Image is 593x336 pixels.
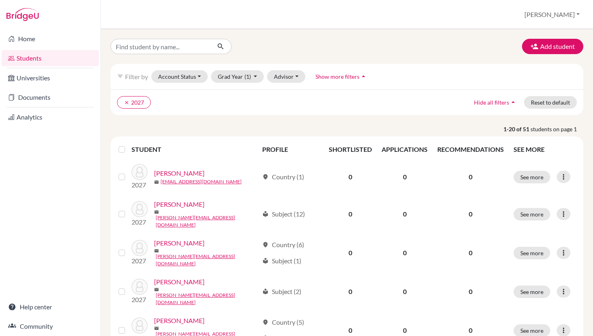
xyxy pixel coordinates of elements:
p: 0 [437,172,504,182]
th: SHORTLISTED [324,140,377,159]
p: 0 [437,287,504,296]
i: arrow_drop_up [359,72,367,80]
img: Amadu, Zakary [132,279,148,295]
a: [PERSON_NAME][EMAIL_ADDRESS][DOMAIN_NAME] [156,253,258,267]
span: mail [154,248,159,253]
button: clear2027 [117,96,151,109]
div: Subject (1) [262,256,301,266]
span: mail [154,180,159,185]
a: [PERSON_NAME] [154,277,205,287]
p: 2027 [132,217,148,227]
td: 0 [324,233,377,272]
button: Account Status [151,70,208,83]
a: Students [2,50,99,66]
span: location_on [262,319,269,325]
a: Home [2,31,99,47]
a: [PERSON_NAME][EMAIL_ADDRESS][DOMAIN_NAME] [156,214,258,229]
i: filter_list [117,73,123,80]
div: Subject (12) [262,209,305,219]
div: Subject (2) [262,287,301,296]
td: 0 [377,159,432,195]
th: STUDENT [132,140,257,159]
a: Help center [2,299,99,315]
span: mail [154,287,159,292]
p: 2027 [132,180,148,190]
input: Find student by name... [111,39,211,54]
span: local_library [262,258,269,264]
td: 0 [324,195,377,233]
button: [PERSON_NAME] [521,7,583,22]
a: [PERSON_NAME] [154,199,205,209]
a: Universities [2,70,99,86]
button: See more [514,208,550,220]
span: location_on [262,174,269,180]
a: [PERSON_NAME] [154,238,205,248]
td: 0 [324,159,377,195]
td: 0 [377,195,432,233]
img: Ahdab, Diala [132,201,148,217]
p: 2027 [132,295,148,304]
i: arrow_drop_up [509,98,517,106]
button: See more [514,247,550,259]
a: Analytics [2,109,99,125]
td: 0 [324,272,377,311]
span: students on page 1 [530,125,583,133]
p: 0 [437,248,504,258]
span: Hide all filters [474,99,509,106]
td: 0 [377,272,432,311]
a: [PERSON_NAME] [154,316,205,325]
th: RECOMMENDATIONS [432,140,509,159]
button: Hide all filtersarrow_drop_up [467,96,524,109]
button: Show more filtersarrow_drop_up [309,70,374,83]
th: APPLICATIONS [377,140,432,159]
span: Filter by [125,73,148,80]
th: SEE MORE [509,140,580,159]
p: 0 [437,325,504,335]
a: [EMAIL_ADDRESS][DOMAIN_NAME] [161,178,242,185]
strong: 1-20 of 51 [503,125,530,133]
button: See more [514,171,550,183]
img: Afidegnon, David [132,164,148,180]
span: (1) [244,73,251,80]
a: [PERSON_NAME] [154,168,205,178]
button: Add student [522,39,583,54]
a: Documents [2,89,99,105]
img: Bridge-U [6,8,39,21]
td: 0 [377,233,432,272]
button: Reset to default [524,96,577,109]
span: mail [154,326,159,331]
a: Community [2,318,99,334]
button: See more [514,286,550,298]
i: clear [124,100,129,105]
img: Al Hassan, Omar [132,240,148,256]
p: 2027 [132,256,148,266]
img: Aschkar, Amin [132,317,148,334]
th: PROFILE [257,140,324,159]
div: Country (5) [262,317,304,327]
span: mail [154,210,159,214]
span: local_library [262,211,269,217]
button: Advisor [267,70,305,83]
div: Country (1) [262,172,304,182]
span: local_library [262,288,269,295]
span: Show more filters [315,73,359,80]
button: Grad Year(1) [211,70,264,83]
a: [PERSON_NAME][EMAIL_ADDRESS][DOMAIN_NAME] [156,292,258,306]
p: 0 [437,209,504,219]
div: Country (6) [262,240,304,250]
span: location_on [262,241,269,248]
